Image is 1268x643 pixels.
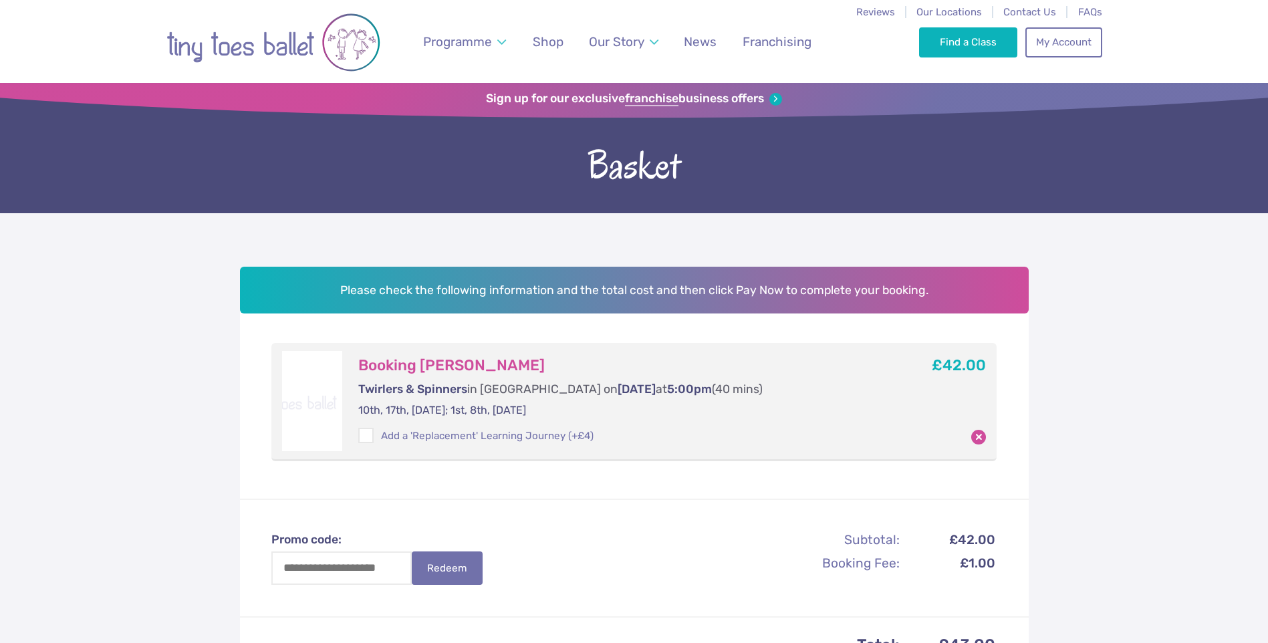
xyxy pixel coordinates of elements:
a: Sign up for our exclusivefranchisebusiness offers [486,92,782,106]
p: in [GEOGRAPHIC_DATA] on at (40 mins) [358,381,885,398]
th: Subtotal: [757,529,900,551]
span: 5:00pm [667,382,712,396]
span: Shop [533,34,563,49]
h2: Please check the following information and the total cost and then click Pay Now to complete your... [240,267,1029,313]
b: £42.00 [932,356,986,374]
span: Twirlers & Spinners [358,382,467,396]
p: 10th, 17th, [DATE]; 1st, 8th, [DATE] [358,403,885,418]
a: News [678,26,723,57]
td: £1.00 [902,552,995,574]
label: Promo code: [271,531,496,548]
th: Booking Fee: [757,552,900,574]
span: Our Story [589,34,644,49]
a: Our Locations [916,6,982,18]
a: Our Story [582,26,664,57]
h3: Booking [PERSON_NAME] [358,356,885,375]
td: £42.00 [902,529,995,551]
a: Reviews [856,6,895,18]
a: Franchising [736,26,817,57]
strong: franchise [625,92,678,106]
a: Contact Us [1003,6,1056,18]
a: Shop [526,26,569,57]
a: Find a Class [919,27,1017,57]
a: Programme [416,26,512,57]
button: Redeem [412,551,483,585]
a: FAQs [1078,6,1102,18]
img: tiny toes ballet [166,9,380,76]
span: Franchising [743,34,811,49]
label: Add a 'Replacement' Learning Journey (+£4) [358,429,594,443]
span: [DATE] [618,382,656,396]
span: Programme [423,34,492,49]
a: My Account [1025,27,1102,57]
span: News [684,34,717,49]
